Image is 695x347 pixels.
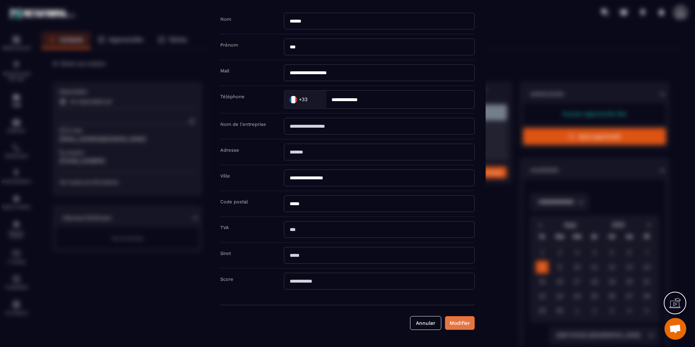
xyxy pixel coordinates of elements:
[220,42,238,48] label: Prénom
[309,94,318,105] input: Search for option
[220,276,233,282] label: Score
[299,96,308,103] span: +33
[284,90,326,109] div: Search for option
[410,316,441,330] button: Annuler
[220,68,229,73] label: Mail
[220,121,266,127] label: Nom de l'entreprise
[220,94,245,99] label: Téléphone
[220,251,231,256] label: Siret
[220,225,229,230] label: TVA
[286,92,301,107] img: Country Flag
[220,199,248,204] label: Code postal
[445,316,475,330] button: Modifier
[664,318,686,340] div: Ouvrir le chat
[220,173,230,179] label: Ville
[220,147,239,153] label: Adresse
[220,16,231,22] label: Nom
